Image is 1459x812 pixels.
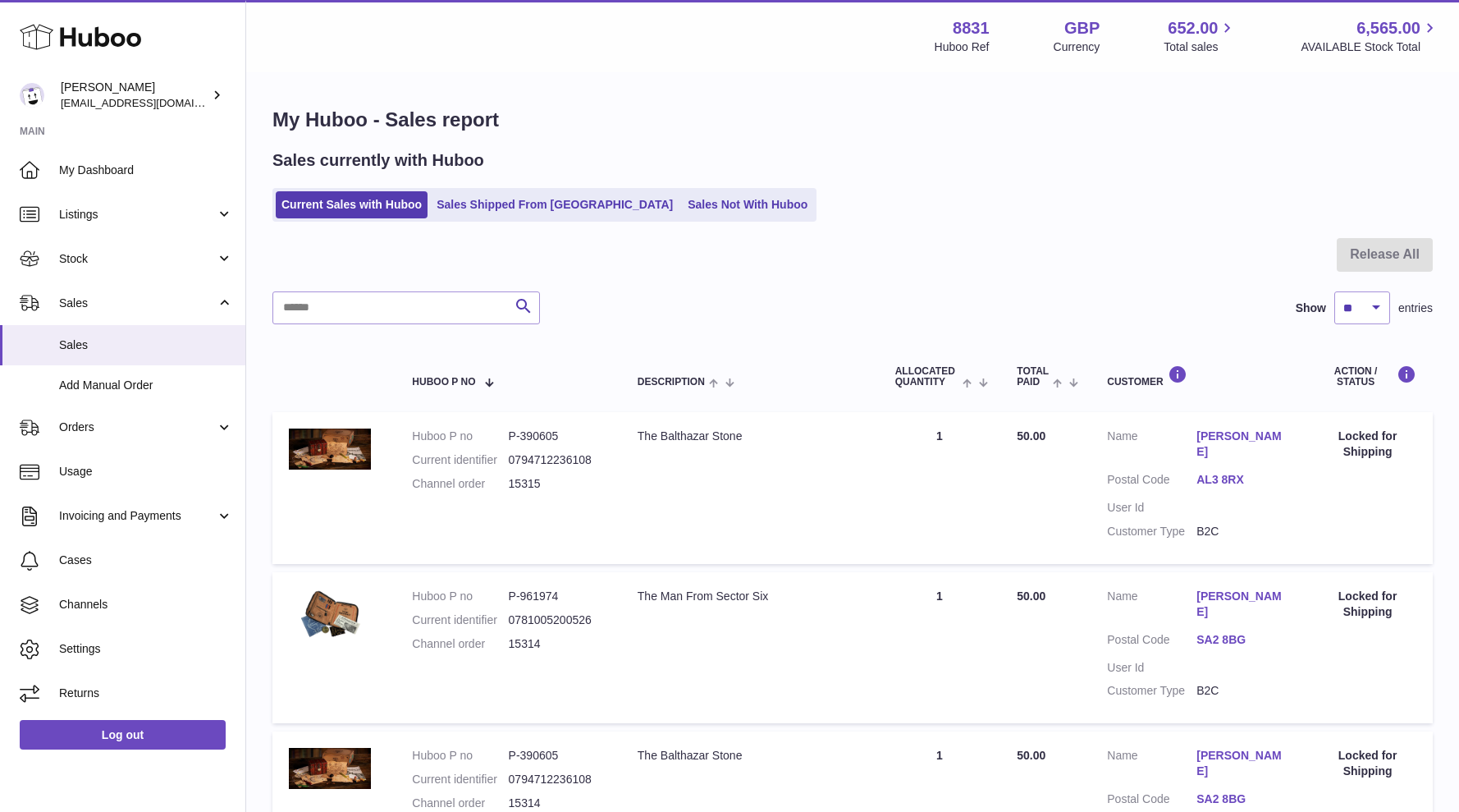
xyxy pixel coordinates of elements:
dd: 0794712236108 [509,452,605,468]
span: 50.00 [1017,590,1045,603]
h1: My Huboo - Sales report [272,107,1433,133]
a: Log out [20,720,226,750]
div: The Balthazar Stone [638,429,862,444]
span: Invoicing and Payments [59,508,216,524]
strong: GBP [1064,17,1100,39]
div: Huboo Ref [935,39,990,55]
span: Channels [59,597,233,612]
div: Customer [1107,365,1286,388]
div: Locked for Shipping [1319,748,1416,779]
img: 1640116874.jpg [289,748,371,789]
img: rob@themysteryagency.com [20,83,44,108]
span: Cases [59,553,233,568]
dd: P-961974 [509,589,605,604]
span: Sales [59,296,216,311]
dt: User Id [1107,500,1196,516]
div: The Man From Sector Six [638,589,862,604]
span: Sales [59,337,233,353]
dt: Current identifier [412,452,508,468]
div: Locked for Shipping [1319,589,1416,620]
a: Sales Shipped From [GEOGRAPHIC_DATA] [431,191,679,218]
span: 50.00 [1017,749,1045,762]
td: 1 [879,572,1001,723]
dt: Customer Type [1107,683,1196,699]
span: Add Manual Order [59,378,233,393]
dd: 15315 [509,476,605,492]
a: [PERSON_NAME] [1196,429,1286,460]
dt: Customer Type [1107,524,1196,539]
dt: Postal Code [1107,791,1196,811]
span: 50.00 [1017,429,1045,443]
span: My Dashboard [59,163,233,178]
dt: Current identifier [412,612,508,628]
dd: 0781005200526 [509,612,605,628]
dd: B2C [1196,524,1286,539]
h2: Sales currently with Huboo [272,149,484,172]
span: Listings [59,207,216,222]
dt: Postal Code [1107,472,1196,492]
span: ALLOCATED Quantity [895,366,958,388]
dd: 15314 [509,796,605,811]
div: Currency [1054,39,1100,55]
dd: 15314 [509,636,605,652]
span: Returns [59,686,233,701]
dt: Channel order [412,636,508,652]
span: entries [1398,300,1433,316]
span: 652.00 [1168,17,1218,39]
dt: Huboo P no [412,429,508,444]
span: Usage [59,464,233,479]
dt: Postal Code [1107,632,1196,652]
dt: Name [1107,589,1196,624]
dt: Name [1107,429,1196,464]
label: Show [1296,300,1326,316]
div: [PERSON_NAME] [61,80,208,111]
dd: B2C [1196,683,1286,699]
span: Total paid [1017,366,1049,388]
span: Settings [59,641,233,657]
img: 1640116874.jpg [289,429,371,470]
dt: User Id [1107,660,1196,676]
dd: P-390605 [509,748,605,764]
a: 652.00 Total sales [1164,17,1237,55]
dt: Channel order [412,476,508,492]
a: Current Sales with Huboo [276,191,428,218]
td: 1 [879,412,1001,563]
a: SA2 8BG [1196,632,1286,648]
dt: Channel order [412,796,508,811]
dt: Huboo P no [412,748,508,764]
a: [PERSON_NAME] [1196,589,1286,620]
a: [PERSON_NAME] [1196,748,1286,779]
span: Stock [59,251,216,267]
a: Sales Not With Huboo [682,191,813,218]
dt: Name [1107,748,1196,783]
div: Action / Status [1319,365,1416,388]
span: Total sales [1164,39,1237,55]
span: AVAILABLE Stock Total [1301,39,1439,55]
dd: 0794712236108 [509,772,605,787]
div: Locked for Shipping [1319,429,1416,460]
span: 6,565.00 [1356,17,1420,39]
div: The Balthazar Stone [638,748,862,764]
span: Huboo P no [412,377,475,388]
img: DSC00255.png [289,589,371,644]
a: SA2 8BG [1196,791,1286,807]
dd: P-390605 [509,429,605,444]
a: AL3 8RX [1196,472,1286,488]
span: [EMAIL_ADDRESS][DOMAIN_NAME] [61,96,241,109]
dt: Current identifier [412,772,508,787]
dt: Huboo P no [412,589,508,604]
span: Orders [59,420,216,435]
a: 6,565.00 AVAILABLE Stock Total [1301,17,1439,55]
strong: 8831 [953,17,990,39]
span: Description [638,377,705,388]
